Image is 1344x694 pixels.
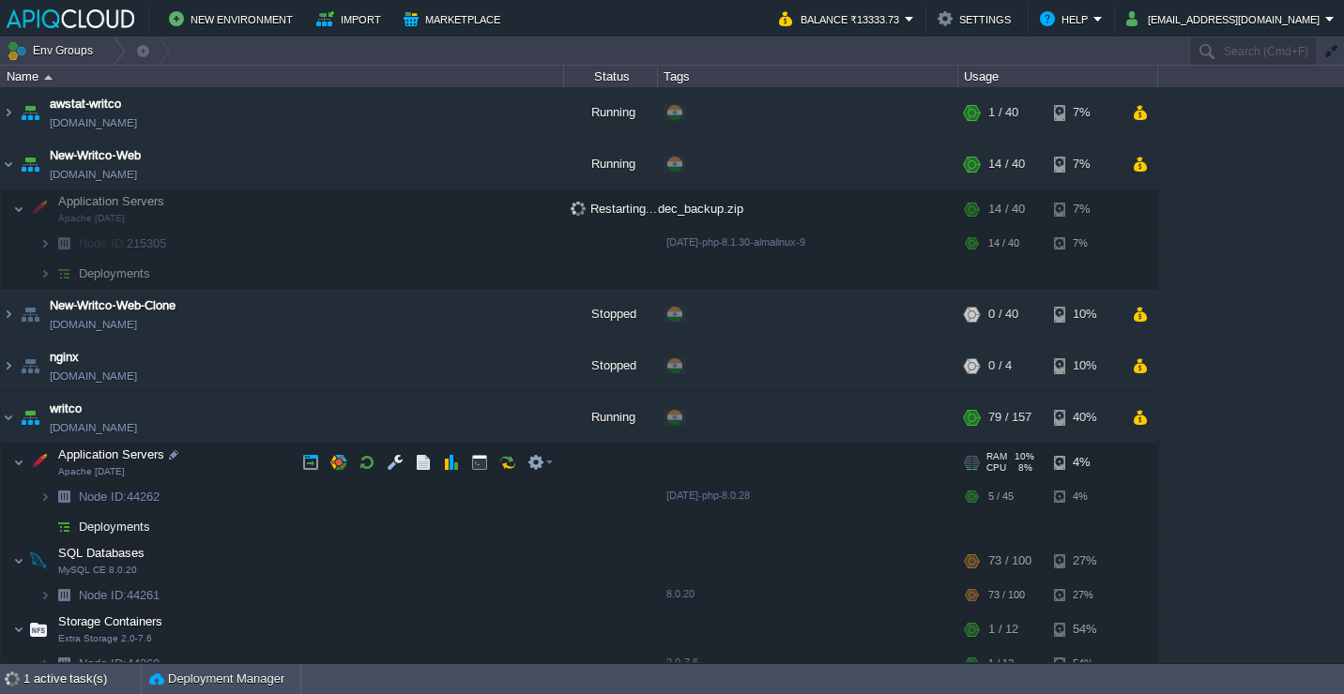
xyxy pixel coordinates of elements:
[564,392,658,443] div: Running
[1054,392,1115,443] div: 40%
[50,165,137,184] a: [DOMAIN_NAME]
[13,190,24,228] img: AMDAwAAAACH5BAEAAAAALAAAAAABAAEAAAICRAEAOw==
[51,649,77,678] img: AMDAwAAAACH5BAEAAAAALAAAAAABAAEAAAICRAEAOw==
[571,202,657,216] span: Restarting...
[50,367,137,385] a: [DOMAIN_NAME]
[17,289,43,339] img: AMDAwAAAACH5BAEAAAAALAAAAAABAAEAAAICRAEAOw==
[7,38,99,64] button: Env Groups
[13,611,24,648] img: AMDAwAAAACH5BAEAAAAALAAAAAABAAEAAAICRAEAOw==
[666,236,805,248] span: [DATE]-php-8.1.30-almalinux-9
[25,444,52,481] img: AMDAwAAAACH5BAEAAAAALAAAAAABAAEAAAICRAEAOw==
[79,656,127,671] span: Node ID:
[56,545,147,561] span: SQL Databases
[25,542,52,580] img: AMDAwAAAACH5BAEAAAAALAAAAAABAAEAAAICRAEAOw==
[77,519,153,535] a: Deployments
[39,581,51,610] img: AMDAwAAAACH5BAEAAAAALAAAAAABAAEAAAICRAEAOw==
[666,588,695,599] span: 8.0.20
[1054,542,1115,580] div: 27%
[2,66,563,87] div: Name
[56,447,167,461] a: Application ServersApache [DATE]
[50,315,137,334] a: [DOMAIN_NAME]
[988,190,1025,228] div: 14 / 40
[56,546,147,560] a: SQL DatabasesMySQL CE 8.0.20
[988,649,1014,678] div: 1 / 12
[77,587,162,603] span: 44261
[50,95,121,113] a: awstat-writco
[1,392,16,443] img: AMDAwAAAACH5BAEAAAAALAAAAAABAAEAAAICRAEAOw==
[988,289,1018,339] div: 0 / 40
[938,8,1016,30] button: Settings
[986,462,1006,474] span: CPU
[39,512,51,541] img: AMDAwAAAACH5BAEAAAAALAAAAAABAAEAAAICRAEAOw==
[56,613,165,629] span: Storage Containers
[779,8,905,30] button: Balance ₹13333.73
[1054,340,1115,391] div: 10%
[17,392,43,443] img: AMDAwAAAACH5BAEAAAAALAAAAAABAAEAAAICRAEAOw==
[50,348,79,367] a: nginx
[986,451,1007,462] span: RAM
[13,542,24,580] img: AMDAwAAAACH5BAEAAAAALAAAAAABAAEAAAICRAEAOw==
[77,235,169,251] a: Node ID:215305
[564,87,658,138] div: Running
[959,66,1157,87] div: Usage
[39,649,51,678] img: AMDAwAAAACH5BAEAAAAALAAAAAABAAEAAAICRAEAOw==
[1040,8,1093,30] button: Help
[13,444,24,481] img: AMDAwAAAACH5BAEAAAAALAAAAAABAAEAAAICRAEAOw==
[56,193,167,209] span: Application Servers
[988,229,1019,258] div: 14 / 40
[666,656,698,668] span: 2.0-7.6
[1126,8,1325,30] button: [EMAIL_ADDRESS][DOMAIN_NAME]
[988,542,1031,580] div: 73 / 100
[77,489,162,505] span: 44262
[51,581,77,610] img: AMDAwAAAACH5BAEAAAAALAAAAAABAAEAAAICRAEAOw==
[77,265,153,281] a: Deployments
[564,340,658,391] div: Stopped
[7,9,134,28] img: APIQCloud
[50,418,137,437] a: [DOMAIN_NAME]
[658,190,958,228] div: dec_backup.zip
[1054,581,1115,610] div: 27%
[1054,139,1115,189] div: 7%
[988,87,1018,138] div: 1 / 40
[77,656,162,671] span: 44260
[1054,87,1115,138] div: 7%
[1054,611,1115,648] div: 54%
[50,113,137,132] a: [DOMAIN_NAME]
[1,340,16,391] img: AMDAwAAAACH5BAEAAAAALAAAAAABAAEAAAICRAEAOw==
[50,146,141,165] a: New-Writco-Web
[50,296,176,315] span: New-Writco-Web-Clone
[565,66,657,87] div: Status
[79,236,127,250] span: Node ID:
[50,400,82,418] a: writco
[56,194,167,208] a: Application ServersApache [DATE]
[1054,444,1115,481] div: 4%
[404,8,506,30] button: Marketplace
[77,489,162,505] a: Node ID:44262
[564,289,658,339] div: Stopped
[1054,229,1115,258] div: 7%
[58,633,152,644] span: Extra Storage 2.0-7.6
[17,340,43,391] img: AMDAwAAAACH5BAEAAAAALAAAAAABAAEAAAICRAEAOw==
[17,139,43,189] img: AMDAwAAAACH5BAEAAAAALAAAAAABAAEAAAICRAEAOw==
[1015,451,1034,462] span: 10%
[316,8,387,30] button: Import
[1054,289,1115,339] div: 10%
[659,66,957,87] div: Tags
[25,611,52,648] img: AMDAwAAAACH5BAEAAAAALAAAAAABAAEAAAICRAEAOw==
[51,259,77,288] img: AMDAwAAAACH5BAEAAAAALAAAAAABAAEAAAICRAEAOw==
[17,87,43,138] img: AMDAwAAAACH5BAEAAAAALAAAAAABAAEAAAICRAEAOw==
[39,229,51,258] img: AMDAwAAAACH5BAEAAAAALAAAAAABAAEAAAICRAEAOw==
[1,139,16,189] img: AMDAwAAAACH5BAEAAAAALAAAAAABAAEAAAICRAEAOw==
[58,565,137,576] span: MySQL CE 8.0.20
[77,235,169,251] span: 215305
[988,581,1025,610] div: 73 / 100
[149,670,284,688] button: Deployment Manager
[51,512,77,541] img: AMDAwAAAACH5BAEAAAAALAAAAAABAAEAAAICRAEAOw==
[1,289,16,339] img: AMDAwAAAACH5BAEAAAAALAAAAAABAAEAAAICRAEAOw==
